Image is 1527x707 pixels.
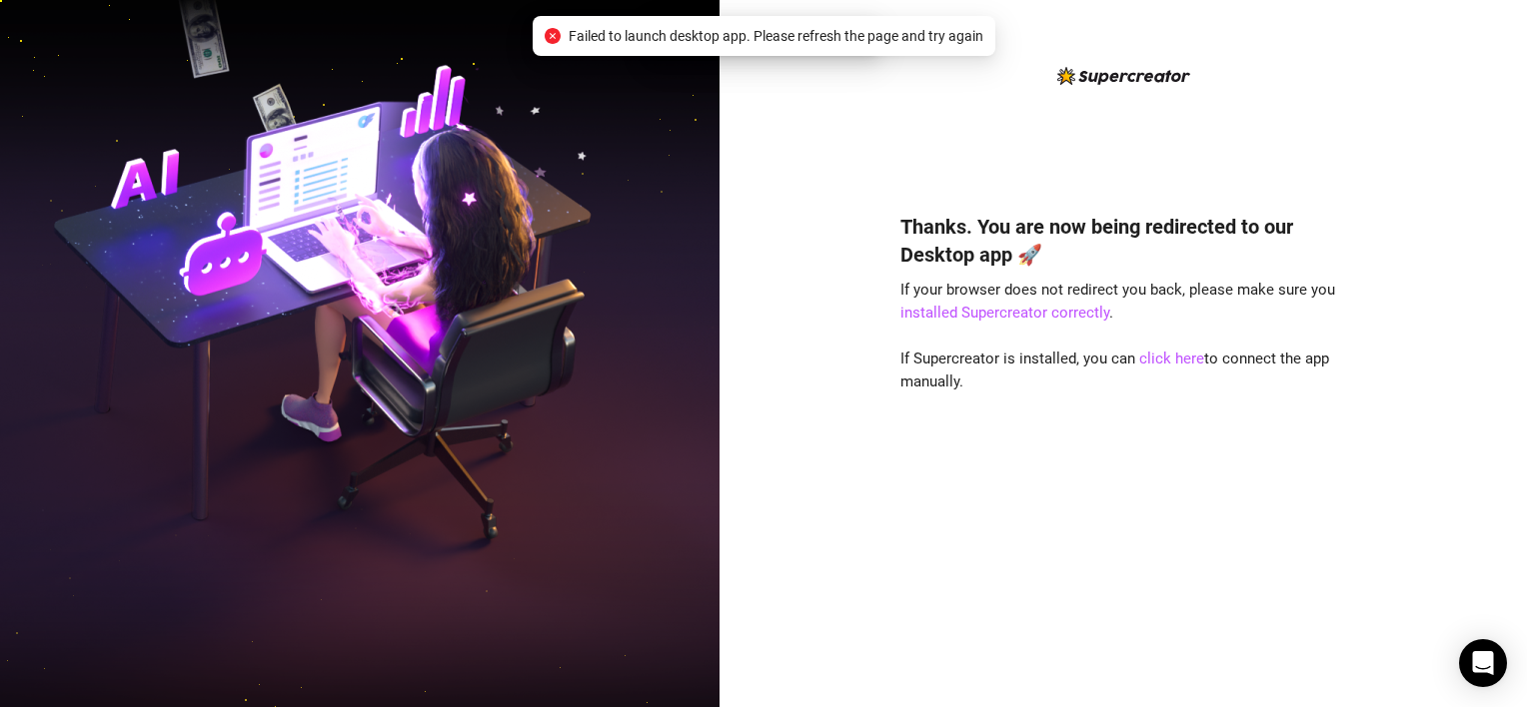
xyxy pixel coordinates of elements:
[900,213,1346,269] h4: Thanks. You are now being redirected to our Desktop app 🚀
[1139,350,1204,367] a: click here
[900,350,1329,391] span: If Supercreator is installed, you can to connect the app manually.
[900,281,1335,323] span: If your browser does not redirect you back, please make sure you .
[1459,639,1507,687] div: Open Intercom Messenger
[1057,67,1190,85] img: logo-BBDzfeDw.svg
[900,304,1109,322] a: installed Supercreator correctly
[545,28,561,44] span: close-circle
[569,25,983,47] span: Failed to launch desktop app. Please refresh the page and try again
